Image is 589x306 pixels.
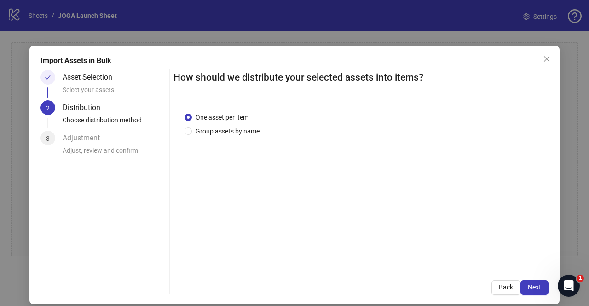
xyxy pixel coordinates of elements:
[46,104,50,112] span: 2
[577,275,584,282] span: 1
[63,115,166,131] div: Choose distribution method
[63,70,120,85] div: Asset Selection
[528,283,541,291] span: Next
[491,280,520,295] button: Back
[63,131,107,145] div: Adjustment
[539,52,554,66] button: Close
[192,112,252,122] span: One asset per item
[40,55,549,66] div: Import Assets in Bulk
[192,126,263,136] span: Group assets by name
[63,100,108,115] div: Distribution
[45,74,51,81] span: check
[63,85,166,100] div: Select your assets
[520,280,549,295] button: Next
[558,275,580,297] iframe: Intercom live chat
[543,55,550,63] span: close
[173,70,549,85] h2: How should we distribute your selected assets into items?
[46,135,50,142] span: 3
[63,145,166,161] div: Adjust, review and confirm
[499,283,513,291] span: Back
